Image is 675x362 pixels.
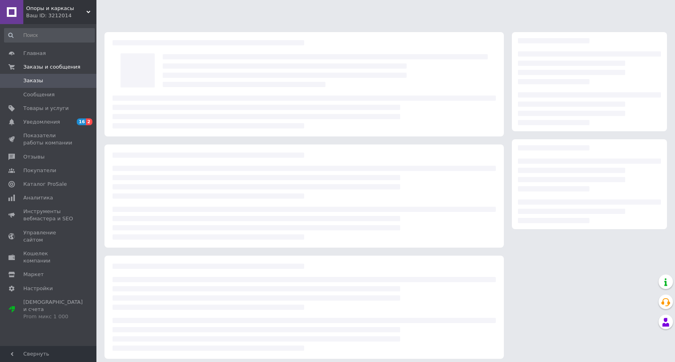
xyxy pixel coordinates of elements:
span: Инструменты вебмастера и SEO [23,208,74,222]
span: [DEMOGRAPHIC_DATA] и счета [23,299,83,321]
span: Каталог ProSale [23,181,67,188]
span: Заказы [23,77,43,84]
span: Кошелек компании [23,250,74,264]
span: Маркет [23,271,44,278]
span: Показатели работы компании [23,132,74,146]
span: Товары и услуги [23,105,69,112]
div: Prom микс 1 000 [23,313,83,320]
span: Уведомления [23,118,60,126]
div: Ваш ID: 3212014 [26,12,96,19]
span: Покупатели [23,167,56,174]
span: Настройки [23,285,53,292]
span: Главная [23,50,46,57]
span: 16 [77,118,86,125]
span: Сообщения [23,91,55,98]
span: Аналитика [23,194,53,201]
span: Опоры и каркасы [26,5,86,12]
input: Поиск [4,28,95,43]
span: Управление сайтом [23,229,74,244]
span: 2 [86,118,92,125]
span: Отзывы [23,153,45,161]
span: Заказы и сообщения [23,63,80,71]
